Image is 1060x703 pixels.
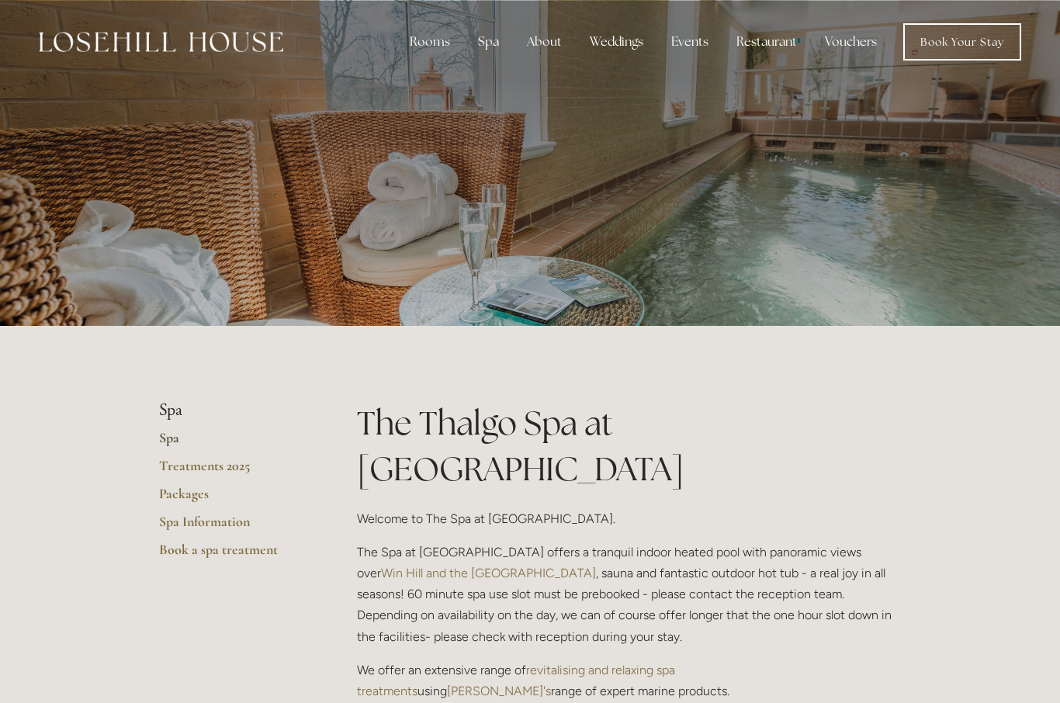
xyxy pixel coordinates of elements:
p: The Spa at [GEOGRAPHIC_DATA] offers a tranquil indoor heated pool with panoramic views over , sau... [357,542,901,647]
li: Spa [159,400,307,421]
h1: The Thalgo Spa at [GEOGRAPHIC_DATA] [357,400,901,492]
a: Spa [159,429,307,457]
div: Rooms [397,26,462,57]
img: Losehill House [39,32,283,52]
a: Vouchers [812,26,889,57]
a: Treatments 2025 [159,457,307,485]
a: Packages [159,485,307,513]
div: Events [659,26,721,57]
a: [PERSON_NAME]'s [447,684,551,698]
p: We offer an extensive range of using range of expert marine products. [357,660,901,701]
div: Spa [466,26,511,57]
a: Spa Information [159,513,307,541]
a: Book a spa treatment [159,541,307,569]
div: About [514,26,574,57]
a: Win Hill and the [GEOGRAPHIC_DATA] [381,566,596,580]
p: Welcome to The Spa at [GEOGRAPHIC_DATA]. [357,508,901,529]
div: Restaurant [724,26,809,57]
a: Book Your Stay [903,23,1021,61]
div: Weddings [577,26,656,57]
